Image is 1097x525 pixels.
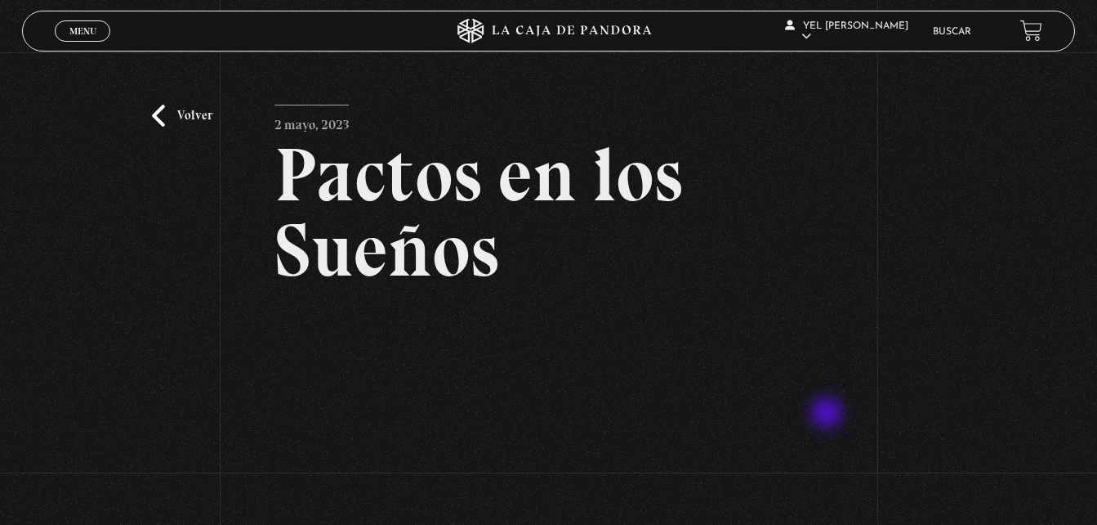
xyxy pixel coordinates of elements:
span: Cerrar [64,40,102,52]
a: Volver [152,105,212,127]
p: 2 mayo, 2023 [274,105,349,137]
span: Menu [69,26,96,36]
span: Yel [PERSON_NAME] [785,21,908,42]
h2: Pactos en los Sueños [274,137,822,288]
a: View your shopping cart [1020,20,1042,42]
a: Buscar [933,27,971,37]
